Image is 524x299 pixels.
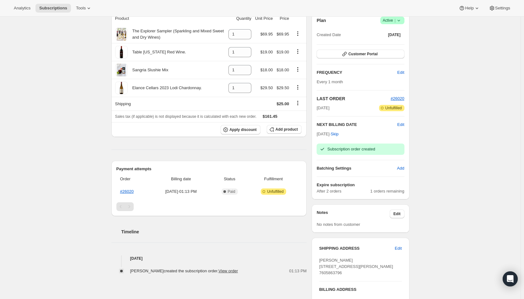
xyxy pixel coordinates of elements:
span: Every 1 month [317,79,343,84]
button: Add product [267,125,302,134]
span: [DATE] · 01:13 PM [152,188,210,195]
button: Product actions [293,84,303,91]
button: Edit [390,209,404,218]
h3: SHIPPING ADDRESS [319,245,395,252]
div: Elance Cellars 2023 Lodi Chardonnay. [128,85,202,91]
span: $19.00 [260,50,273,54]
h4: [DATE] [111,255,307,262]
h3: BILLING ADDRESS [319,286,402,293]
div: Table [US_STATE] Red Wine. [128,49,186,55]
span: Fulfillment [249,176,298,182]
th: Shipping [111,97,227,111]
span: $19.00 [276,50,289,54]
nav: Pagination [116,202,302,211]
th: Price [275,12,291,25]
span: Unfulfilled [385,106,402,111]
span: Edit [393,211,401,216]
span: $161.45 [263,114,277,119]
span: $69.95 [276,32,289,36]
span: Unfulfilled [267,189,284,194]
a: #26020 [391,96,404,101]
span: Help [465,6,473,11]
div: The Explorer Sampler (Sparkling and Mixed Sweet and Dry Wines) [128,28,225,41]
div: Sangria Slushie Mix [128,67,168,73]
button: Product actions [293,48,303,55]
span: Edit [397,69,404,76]
span: $25.00 [276,101,289,106]
th: Order [116,172,150,186]
span: Active [383,17,402,24]
button: Help [455,4,484,13]
button: Settings [485,4,514,13]
button: Edit [393,68,408,78]
button: Skip [327,129,342,139]
h6: Batching Settings [317,165,397,171]
span: Sales tax (if applicable) is not displayed because it is calculated with each new order. [115,114,257,119]
span: $29.50 [260,85,273,90]
span: $69.95 [260,32,273,36]
span: | [394,18,395,23]
h2: FREQUENCY [317,69,397,76]
span: [PERSON_NAME] [STREET_ADDRESS][PERSON_NAME] 7605863796 [319,258,393,275]
span: Skip [331,131,339,137]
h2: Plan [317,17,326,24]
span: Add product [275,127,298,132]
span: Created Date [317,32,341,38]
a: #26020 [120,189,134,194]
button: Add [393,163,408,173]
span: Subscriptions [39,6,67,11]
h2: Payment attempts [116,166,302,172]
span: Add [397,165,404,171]
span: $18.00 [276,68,289,72]
h2: NEXT BILLING DATE [317,122,397,128]
button: Product actions [293,66,303,73]
span: Status [214,176,245,182]
h2: Timeline [121,229,307,235]
button: #26020 [391,95,404,102]
span: $18.00 [260,68,273,72]
span: Tools [76,6,86,11]
span: [PERSON_NAME] created the subscription order. [130,269,238,273]
button: Tools [72,4,96,13]
th: Unit Price [253,12,275,25]
span: Billing date [152,176,210,182]
button: Shipping actions [293,100,303,106]
span: Subscription order created [327,147,375,151]
h2: LAST ORDER [317,95,391,102]
span: Apply discount [229,127,257,132]
button: Customer Portal [317,50,404,58]
span: 1 orders remaining [370,188,404,194]
span: Analytics [14,6,30,11]
span: Settings [495,6,510,11]
span: $29.50 [276,85,289,90]
h6: Expire subscription [317,182,404,188]
a: View order [218,269,238,273]
span: After 2 orders [317,188,370,194]
button: Edit [391,243,405,253]
button: Analytics [10,4,34,13]
span: Customer Portal [348,52,377,57]
h3: Notes [317,209,390,218]
button: Apply discount [221,125,260,134]
span: 01:13 PM [289,268,307,274]
span: No notes from customer [317,222,360,227]
button: [DATE] [384,30,404,39]
span: Paid [228,189,235,194]
th: Quantity [227,12,253,25]
button: Subscriptions [35,4,71,13]
th: Product [111,12,227,25]
span: [DATE] [317,105,329,111]
span: [DATE] [388,32,401,37]
span: Edit [395,245,402,252]
span: [DATE] · [317,132,339,136]
button: Product actions [293,30,303,37]
button: Edit [397,122,404,128]
div: Open Intercom Messenger [503,271,518,286]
